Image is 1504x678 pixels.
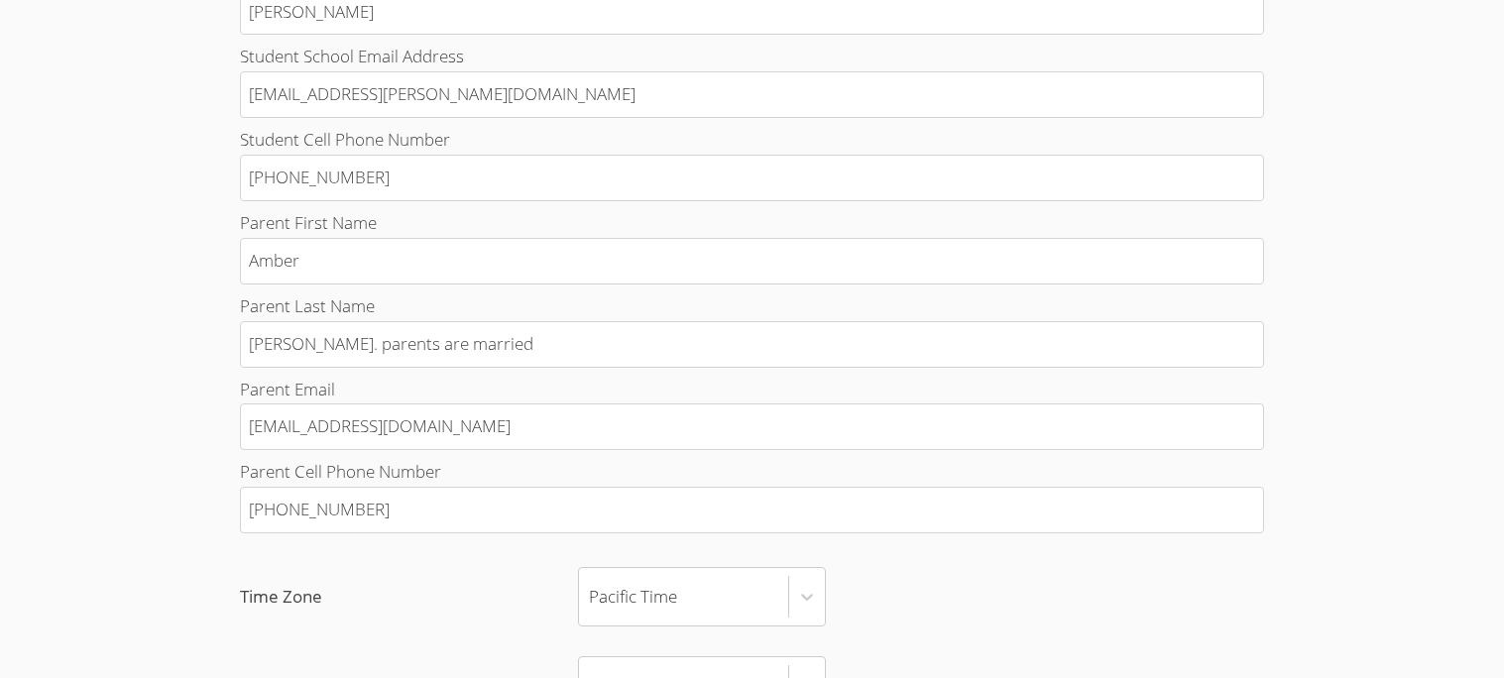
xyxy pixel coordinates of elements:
[589,574,591,620] input: Time ZonePacific Time
[240,238,1263,284] input: Parent First Name
[240,583,578,612] span: Time Zone
[240,155,1263,201] input: Student Cell Phone Number
[240,403,1263,450] input: Parent Email
[240,128,450,151] span: Student Cell Phone Number
[589,583,677,612] div: Pacific Time
[240,378,335,400] span: Parent Email
[240,460,441,483] span: Parent Cell Phone Number
[240,211,377,234] span: Parent First Name
[240,45,464,67] span: Student School Email Address
[240,487,1263,533] input: Parent Cell Phone Number
[240,294,375,317] span: Parent Last Name
[240,321,1263,368] input: Parent Last Name
[240,71,1263,118] input: Student School Email Address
